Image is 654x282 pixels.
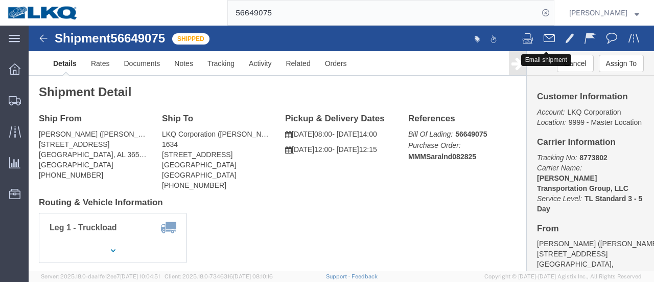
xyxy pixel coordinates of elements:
iframe: FS Legacy Container [29,26,654,271]
button: [PERSON_NAME] [569,7,640,19]
a: Feedback [352,273,378,279]
span: Copyright © [DATE]-[DATE] Agistix Inc., All Rights Reserved [484,272,642,281]
span: [DATE] 10:04:51 [120,273,160,279]
a: Support [326,273,352,279]
input: Search for shipment number, reference number [228,1,539,25]
span: Server: 2025.18.0-daa1fe12ee7 [41,273,160,279]
span: Jason Voyles [569,7,627,18]
span: [DATE] 08:10:16 [233,273,273,279]
img: logo [7,5,79,20]
span: Client: 2025.18.0-7346316 [165,273,273,279]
